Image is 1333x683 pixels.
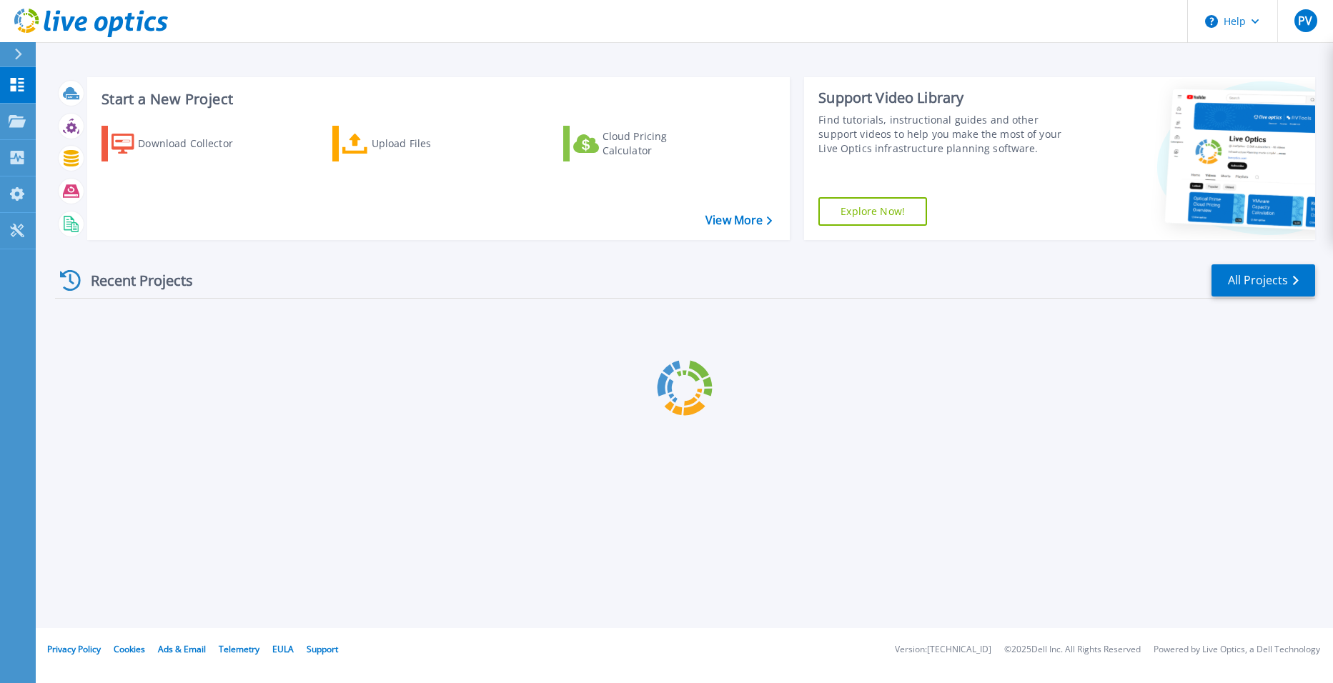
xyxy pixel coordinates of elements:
a: Upload Files [332,126,492,161]
a: Support [307,643,338,655]
div: Upload Files [372,129,486,158]
li: Powered by Live Optics, a Dell Technology [1154,645,1320,654]
div: Cloud Pricing Calculator [603,129,717,158]
div: Find tutorials, instructional guides and other support videos to help you make the most of your L... [818,113,1079,156]
a: Privacy Policy [47,643,101,655]
span: PV [1298,15,1312,26]
a: Ads & Email [158,643,206,655]
a: All Projects [1211,264,1315,296]
a: View More [705,214,772,227]
li: © 2025 Dell Inc. All Rights Reserved [1004,645,1141,654]
a: Explore Now! [818,197,927,226]
h3: Start a New Project [101,91,771,107]
a: EULA [272,643,294,655]
li: Version: [TECHNICAL_ID] [895,645,991,654]
a: Telemetry [219,643,259,655]
div: Support Video Library [818,89,1079,107]
a: Cloud Pricing Calculator [563,126,723,161]
div: Recent Projects [55,263,212,298]
div: Download Collector [138,129,252,158]
a: Cookies [114,643,145,655]
a: Download Collector [101,126,261,161]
